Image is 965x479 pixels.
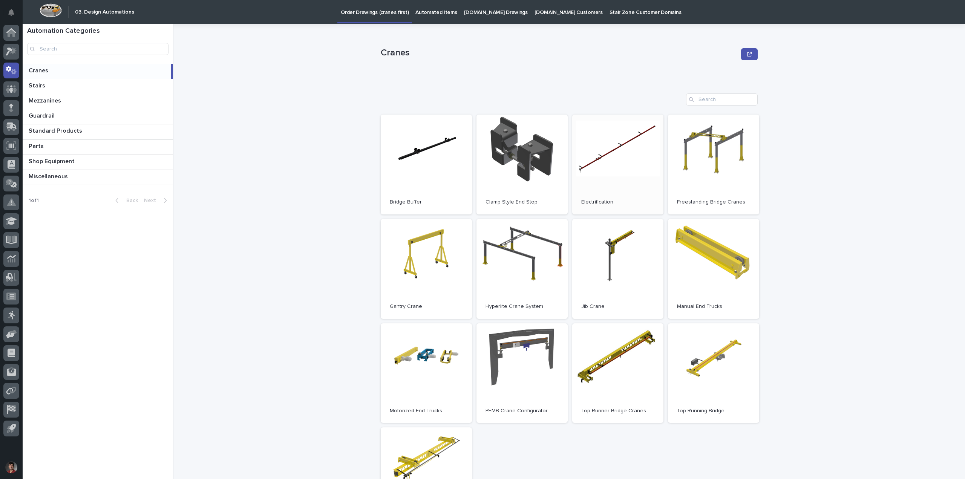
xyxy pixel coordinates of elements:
p: 1 of 1 [23,191,45,210]
p: Miscellaneous [29,171,69,180]
p: Gantry Crane [390,303,463,310]
a: Standard ProductsStandard Products [23,124,173,139]
span: Back [122,198,138,203]
p: Top Runner Bridge Cranes [581,408,654,414]
a: Jib Crane [572,219,663,319]
p: Jib Crane [581,303,654,310]
p: Top Running Bridge [677,408,750,414]
span: Next [144,198,161,203]
p: Stairs [29,81,47,89]
a: Manual End Trucks [668,219,759,319]
a: MezzaninesMezzanines [23,94,173,109]
a: Gantry Crane [381,219,472,319]
a: Bridge Buffer [381,115,472,214]
a: Motorized End Trucks [381,323,472,423]
button: Notifications [3,5,19,20]
a: Shop EquipmentShop Equipment [23,155,173,170]
a: Electrification [572,115,663,214]
a: Top Running Bridge [668,323,759,423]
a: Top Runner Bridge Cranes [572,323,663,423]
img: Workspace Logo [40,3,62,17]
input: Search [27,43,168,55]
p: Standard Products [29,126,84,135]
a: PEMB Crane Configurator [476,323,568,423]
p: Hyperlite Crane System [486,303,559,310]
button: Back [109,197,141,204]
p: Mezzanines [29,96,63,104]
p: Parts [29,141,45,150]
p: Cranes [29,66,50,74]
p: PEMB Crane Configurator [486,408,559,414]
p: Electrification [581,199,654,205]
h1: Automation Categories [27,27,168,35]
a: Hyperlite Crane System [476,219,568,319]
button: users-avatar [3,459,19,475]
a: CranesCranes [23,64,173,79]
p: Cranes [381,47,738,58]
button: Next [141,197,173,204]
h2: 03. Design Automations [75,9,134,15]
p: Motorized End Trucks [390,408,463,414]
a: PartsParts [23,140,173,155]
p: Shop Equipment [29,156,76,165]
div: Notifications [9,9,19,21]
input: Search [686,93,758,106]
a: MiscellaneousMiscellaneous [23,170,173,185]
p: Freestanding Bridge Cranes [677,199,750,205]
a: Freestanding Bridge Cranes [668,115,759,214]
a: GuardrailGuardrail [23,109,173,124]
p: Guardrail [29,111,56,119]
a: StairsStairs [23,79,173,94]
p: Manual End Trucks [677,303,750,310]
a: Clamp Style End Stop [476,115,568,214]
p: Bridge Buffer [390,199,463,205]
p: Clamp Style End Stop [486,199,559,205]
